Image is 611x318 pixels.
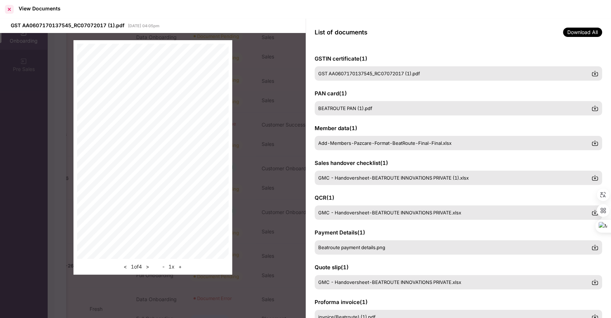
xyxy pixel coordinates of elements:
div: 1 of 4 [121,262,151,271]
span: Quote slip ( 1 ) [315,264,349,271]
span: PAN card ( 1 ) [315,90,347,97]
span: Proforma invoice ( 1 ) [315,299,368,305]
span: GMC - Handoversheet-BEATROUTE INNOVATIONS PRIVATE (1).xlsx [318,175,469,181]
img: svg+xml;base64,PHN2ZyBpZD0iRG93bmxvYWQtMzJ4MzIiIHhtbG5zPSJodHRwOi8vd3d3LnczLm9yZy8yMDAwL3N2ZyIgd2... [591,139,598,147]
span: Beatroute payment details.png [318,245,385,250]
span: GST AA0607170137545_RC07072017 (1).pdf [318,71,420,76]
button: - [160,262,167,271]
img: svg+xml;base64,PHN2ZyBpZD0iRG93bmxvYWQtMzJ4MzIiIHhtbG5zPSJodHRwOi8vd3d3LnczLm9yZy8yMDAwL3N2ZyIgd2... [591,105,598,112]
span: [DATE] 04:05pm [128,23,159,28]
button: < [121,262,129,271]
img: svg+xml;base64,PHN2ZyBpZD0iRG93bmxvYWQtMzJ4MzIiIHhtbG5zPSJodHRwOi8vd3d3LnczLm9yZy8yMDAwL3N2ZyIgd2... [591,209,598,216]
div: 1 x [160,262,184,271]
div: View Documents [19,5,61,11]
span: GMC - Handoversheet-BEATROUTE INNOVATIONS PRIVATE.xlsx [318,279,461,285]
span: List of documents [315,29,367,36]
span: Payment Details ( 1 ) [315,229,365,236]
span: GSTIN certificate ( 1 ) [315,55,367,62]
img: svg+xml;base64,PHN2ZyBpZD0iRG93bmxvYWQtMzJ4MzIiIHhtbG5zPSJodHRwOi8vd3d3LnczLm9yZy8yMDAwL3N2ZyIgd2... [591,244,598,251]
span: BEATROUTE PAN (1).pdf [318,105,372,111]
span: Sales handover checklist ( 1 ) [315,160,388,166]
span: Download All [563,28,602,37]
img: svg+xml;base64,PHN2ZyBpZD0iRG93bmxvYWQtMzJ4MzIiIHhtbG5zPSJodHRwOi8vd3d3LnczLm9yZy8yMDAwL3N2ZyIgd2... [591,174,598,181]
span: Add-Members-Pazcare-Format-BeatRoute-Final-Final.xlsx [318,140,452,146]
span: QCR ( 1 ) [315,194,334,201]
img: svg+xml;base64,PHN2ZyBpZD0iRG93bmxvYWQtMzJ4MzIiIHhtbG5zPSJodHRwOi8vd3d3LnczLm9yZy8yMDAwL3N2ZyIgd2... [591,70,598,77]
button: > [144,262,151,271]
img: svg+xml;base64,PHN2ZyBpZD0iRG93bmxvYWQtMzJ4MzIiIHhtbG5zPSJodHRwOi8vd3d3LnczLm9yZy8yMDAwL3N2ZyIgd2... [591,279,598,286]
span: GST AA0607170137545_RC07072017 (1).pdf [11,22,124,28]
span: Member data ( 1 ) [315,125,357,132]
button: + [176,262,184,271]
span: GMC - Handoversheet-BEATROUTE INNOVATIONS PRIVATE.xlsx [318,210,461,215]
